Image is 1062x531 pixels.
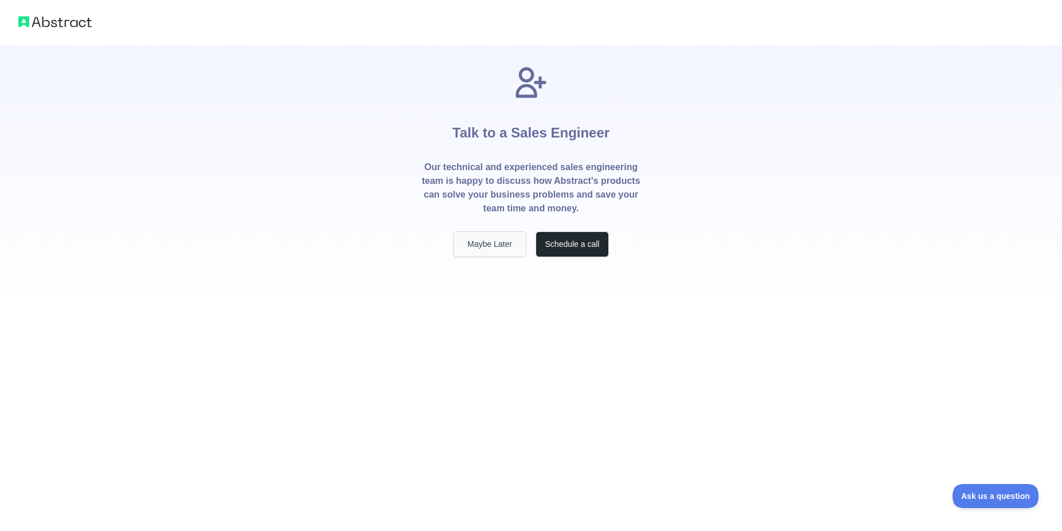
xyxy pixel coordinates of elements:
h1: Talk to a Sales Engineer [453,101,609,160]
img: Abstract logo [18,14,92,30]
button: Schedule a call [536,231,609,257]
button: Maybe Later [453,231,526,257]
p: Our technical and experienced sales engineering team is happy to discuss how Abstract's products ... [421,160,641,215]
iframe: Toggle Customer Support [953,484,1039,508]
